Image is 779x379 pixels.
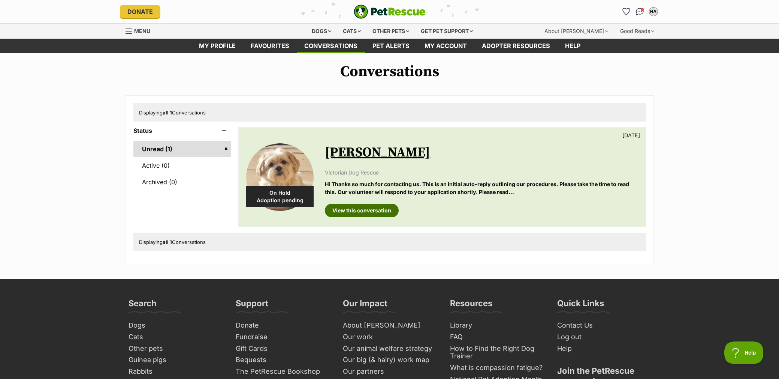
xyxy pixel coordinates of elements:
p: [DATE] [622,131,640,139]
a: Active (0) [133,158,231,173]
a: [PERSON_NAME] [325,144,430,161]
h3: Quick Links [557,298,604,313]
iframe: Help Scout Beacon - Open [724,341,764,364]
a: Adopter resources [474,39,558,53]
img: Molly Quinnell [246,143,314,211]
a: Bequests [233,354,332,366]
a: Log out [554,331,654,343]
span: Displaying Conversations [139,239,206,245]
img: chat-41dd97257d64d25036548639549fe6c8038ab92f7586957e7f3b1b290dea8141.svg [636,8,644,15]
a: Help [554,343,654,355]
div: Get pet support [416,24,478,39]
div: Dogs [307,24,336,39]
span: Displaying Conversations [139,110,206,116]
a: Cats [126,331,225,343]
a: Library [447,320,547,331]
button: My account [647,6,659,18]
div: HA [650,8,657,15]
a: Donate [233,320,332,331]
a: FAQ [447,331,547,343]
a: Dogs [126,320,225,331]
a: Contact Us [554,320,654,331]
a: Guinea pigs [126,354,225,366]
a: Rabbits [126,366,225,377]
p: Hi Thanks so much for contacting us. This is an initial auto-reply outlining our procedures. Plea... [325,180,638,196]
a: About [PERSON_NAME] [340,320,440,331]
a: Our work [340,331,440,343]
a: Donate [120,5,160,18]
header: Status [133,127,231,134]
img: logo-e224e6f780fb5917bec1dbf3a21bbac754714ae5b6737aabdf751b685950b380.svg [354,5,426,19]
a: PetRescue [354,5,426,19]
h3: Our Impact [343,298,387,313]
a: Our animal welfare strategy [340,343,440,355]
span: Menu [134,28,150,34]
a: What is compassion fatigue? [447,362,547,374]
div: About [PERSON_NAME] [539,24,613,39]
a: Favourites [621,6,632,18]
a: The PetRescue Bookshop [233,366,332,377]
span: Adoption pending [246,197,314,204]
ul: Account quick links [621,6,659,18]
a: Our big (& hairy) work map [340,354,440,366]
a: Fundraise [233,331,332,343]
a: My profile [191,39,243,53]
p: Victorian Dog Rescue [325,168,638,176]
a: Favourites [243,39,297,53]
a: Our partners [340,366,440,377]
a: Help [558,39,588,53]
a: conversations [297,39,365,53]
div: Good Reads [615,24,659,39]
a: Other pets [126,343,225,355]
div: On Hold [246,186,314,207]
a: View this conversation [325,204,399,217]
strong: all 1 [163,239,172,245]
a: Archived (0) [133,174,231,190]
a: Gift Cards [233,343,332,355]
h3: Resources [450,298,492,313]
h3: Support [236,298,268,313]
div: Cats [338,24,366,39]
a: Unread (1) [133,141,231,157]
a: How to Find the Right Dog Trainer [447,343,547,362]
a: My account [417,39,474,53]
a: Menu [126,24,156,37]
a: Conversations [634,6,646,18]
h3: Search [129,298,157,313]
strong: all 1 [163,110,172,116]
a: Pet alerts [365,39,417,53]
div: Other pets [367,24,414,39]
